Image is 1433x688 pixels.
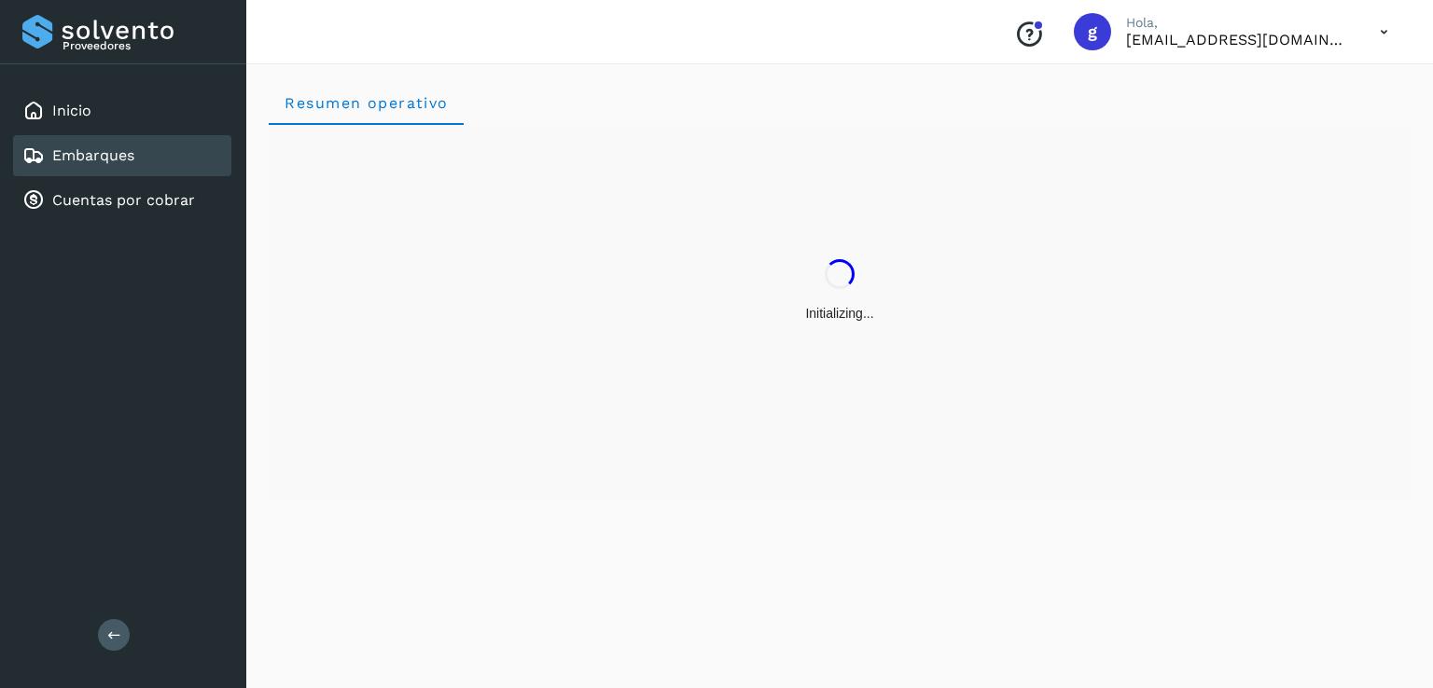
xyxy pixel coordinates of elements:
[284,94,449,112] span: Resumen operativo
[13,135,231,176] div: Embarques
[63,39,224,52] p: Proveedores
[52,146,134,164] a: Embarques
[13,90,231,131] div: Inicio
[52,191,195,209] a: Cuentas por cobrar
[13,180,231,221] div: Cuentas por cobrar
[1126,31,1350,48] p: gzamora@tyaasa.mx
[52,102,91,119] a: Inicio
[1126,15,1350,31] p: Hola,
